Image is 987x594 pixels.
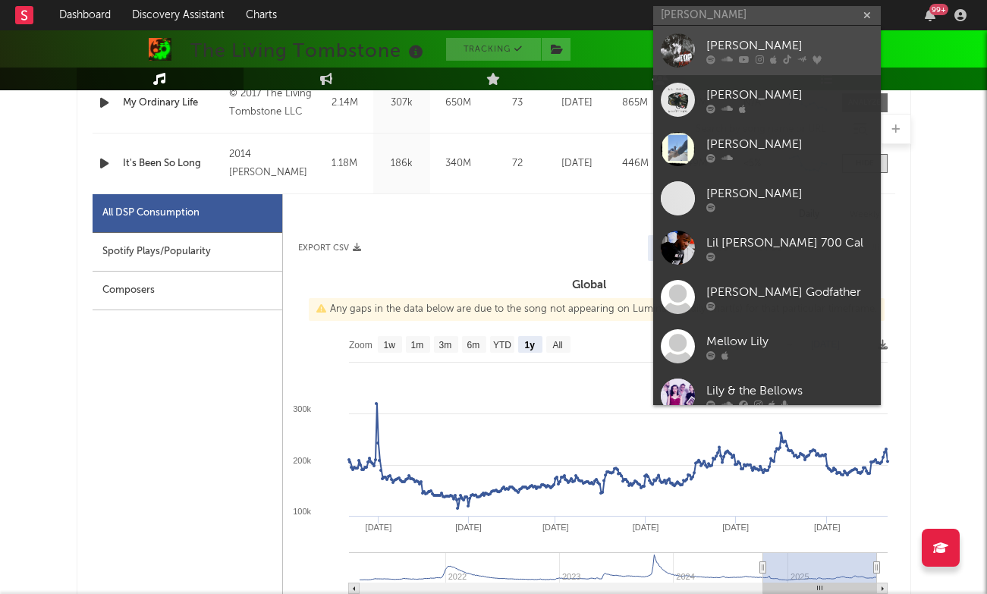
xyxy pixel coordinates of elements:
[653,272,881,322] a: [PERSON_NAME] Godfather
[365,523,391,532] text: [DATE]
[455,523,482,532] text: [DATE]
[377,156,426,171] div: 186k
[377,96,426,111] div: 307k
[434,96,483,111] div: 650M
[492,340,511,350] text: YTD
[123,156,222,171] a: It's Been So Long
[123,96,222,111] a: My Ordinary Life
[383,340,395,350] text: 1w
[653,75,881,124] a: [PERSON_NAME]
[706,36,873,55] div: [PERSON_NAME]
[446,38,541,61] button: Tracking
[706,234,873,252] div: Lil [PERSON_NAME] 700 Cal
[293,456,311,465] text: 200k
[813,523,840,532] text: [DATE]
[610,96,661,111] div: 865M
[93,272,282,310] div: Composers
[229,146,312,182] div: 2014 [PERSON_NAME]
[438,340,451,350] text: 3m
[298,244,361,253] button: Export CSV
[653,174,881,223] a: [PERSON_NAME]
[653,26,881,75] a: [PERSON_NAME]
[491,156,544,171] div: 72
[467,340,479,350] text: 6m
[524,340,535,350] text: 1y
[434,156,483,171] div: 340M
[93,194,282,233] div: All DSP Consumption
[653,371,881,420] a: Lily & the Bellows
[293,404,311,413] text: 300k
[653,6,881,25] input: Search for artists
[722,523,749,532] text: [DATE]
[706,86,873,104] div: [PERSON_NAME]
[706,135,873,153] div: [PERSON_NAME]
[190,38,427,63] div: The Living Tombstone
[309,298,885,321] div: Any gaps in the data below are due to the song not appearing on Luminate's daily chart(s) for tha...
[102,204,200,222] div: All DSP Consumption
[229,85,312,121] div: © 2017 The Living Tombstone LLC
[293,507,311,516] text: 100k
[610,156,661,171] div: 446M
[349,340,372,350] text: Zoom
[632,523,659,532] text: [DATE]
[706,283,873,301] div: [PERSON_NAME] Godfather
[552,156,602,171] div: [DATE]
[542,523,569,532] text: [DATE]
[410,340,423,350] text: 1m
[706,184,873,203] div: [PERSON_NAME]
[929,4,948,15] div: 99 +
[653,223,881,272] a: Lil [PERSON_NAME] 700 Cal
[283,276,895,294] h3: Global
[653,124,881,174] a: [PERSON_NAME]
[552,340,562,350] text: All
[320,96,369,111] div: 2.14M
[653,322,881,371] a: Mellow Lily
[320,156,369,171] div: 1.18M
[706,332,873,350] div: Mellow Lily
[552,96,602,111] div: [DATE]
[706,382,873,400] div: Lily & the Bellows
[925,9,935,21] button: 99+
[93,233,282,272] div: Spotify Plays/Popularity
[491,96,544,111] div: 73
